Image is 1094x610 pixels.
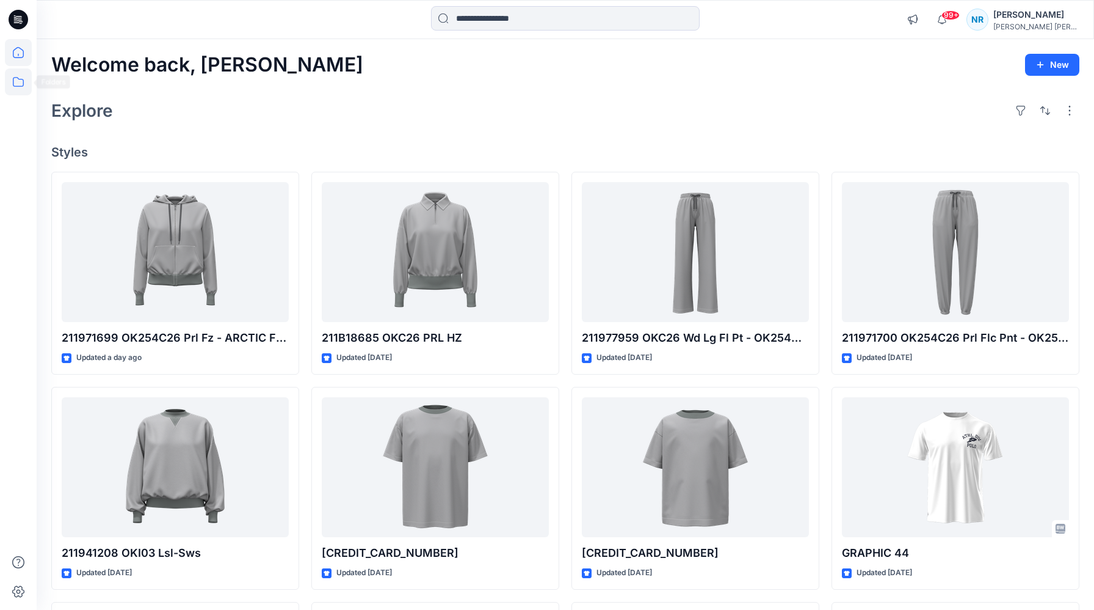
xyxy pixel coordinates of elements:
p: Updated [DATE] [596,351,652,364]
h2: Welcome back, [PERSON_NAME] [51,54,363,76]
p: Updated [DATE] [336,567,392,579]
a: 211B18685 OKC26 PRL HZ [322,182,549,323]
p: Updated a day ago [76,351,142,364]
a: GRAPHIC 44 [842,397,1069,538]
p: 211941208 OKI03 Lsl-Sws [62,545,289,562]
p: 211971700 OK254C26 Prl Flc Pnt - OK254C26 ARCTIC FLEECE-PRL FLC PNTANKLE-ATHLETIC [842,329,1069,347]
p: Updated [DATE] [596,567,652,579]
p: GRAPHIC 44 [842,545,1069,562]
p: 211B18685 OKC26 PRL HZ [322,329,549,347]
a: 211977959 OKC26 Wd Lg Fl Pt - OK254C26 OK255C26 ARCTIC FLEECE-WD LG FL PT-ANKLE-ATHLETIC [582,182,809,323]
p: 211971699 OK254C26 Prl Fz - ARCTIC FLEECE-PRL FZ-LONG SLEEVE-SWEATSHIRT [62,329,289,347]
a: 641836 001 322 [582,397,809,538]
a: 641835 001 323 [322,397,549,538]
p: Updated [DATE] [857,567,912,579]
div: [PERSON_NAME] [PERSON_NAME] [993,22,1079,31]
p: Updated [DATE] [857,351,912,364]
p: 211977959 OKC26 Wd Lg Fl Pt - OK254C26 OK255C26 ARCTIC FLEECE-WD LG FL PT-ANKLE-ATHLETIC [582,329,809,347]
h4: Styles [51,145,1079,160]
p: [CREDIT_CARD_NUMBER] [582,545,809,562]
a: 211971700 OK254C26 Prl Flc Pnt - OK254C26 ARCTIC FLEECE-PRL FLC PNTANKLE-ATHLETIC [842,182,1069,323]
a: 211971699 OK254C26 Prl Fz - ARCTIC FLEECE-PRL FZ-LONG SLEEVE-SWEATSHIRT [62,182,289,323]
p: Updated [DATE] [336,351,392,364]
button: New [1025,54,1079,76]
a: 211941208 OKI03 Lsl-Sws [62,397,289,538]
p: Updated [DATE] [76,567,132,579]
h2: Explore [51,101,113,120]
div: NR [966,9,988,31]
div: [PERSON_NAME] [993,7,1079,22]
p: [CREDIT_CARD_NUMBER] [322,545,549,562]
span: 99+ [941,10,960,20]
